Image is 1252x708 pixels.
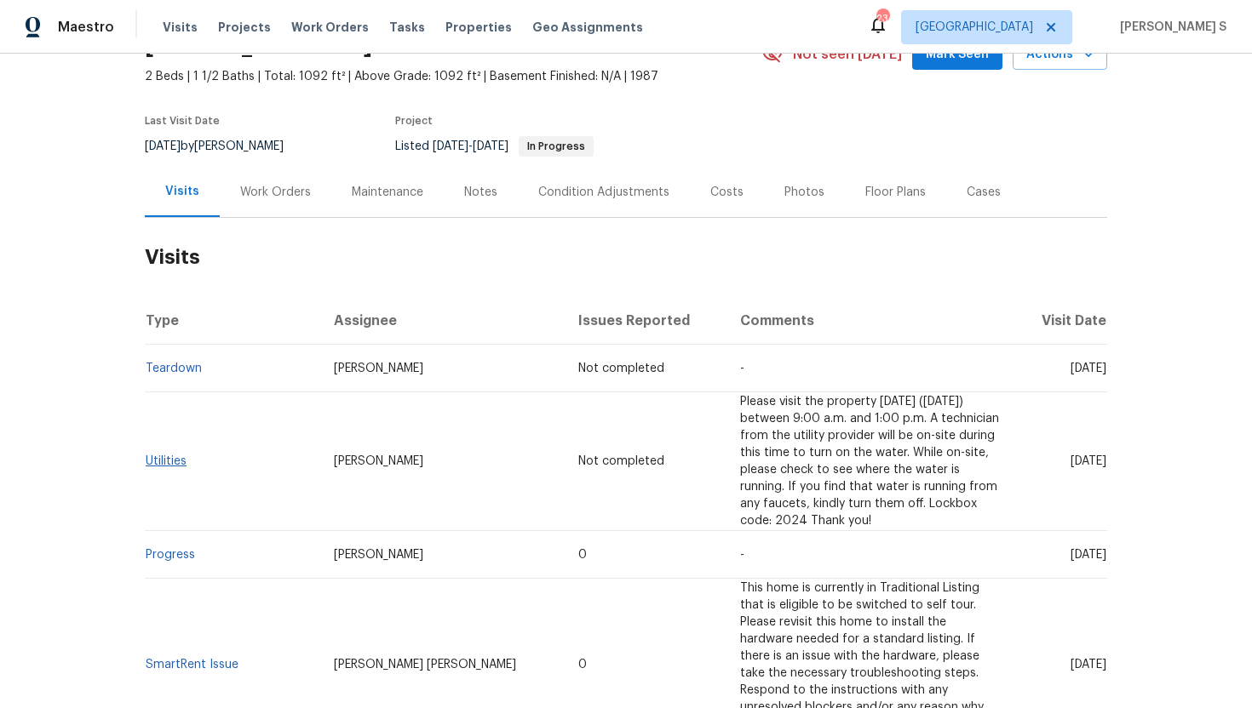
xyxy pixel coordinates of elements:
span: [DATE] [1071,659,1106,671]
div: Work Orders [240,184,311,201]
span: [DATE] [145,140,181,152]
button: Mark Seen [912,39,1002,71]
span: Maestro [58,19,114,36]
a: SmartRent Issue [146,659,238,671]
th: Visit Date [1015,297,1107,345]
span: Last Visit Date [145,116,220,126]
span: 2 Beds | 1 1/2 Baths | Total: 1092 ft² | Above Grade: 1092 ft² | Basement Finished: N/A | 1987 [145,68,762,85]
span: [PERSON_NAME] [334,549,423,561]
span: Not completed [578,363,664,374]
span: Actions [1026,44,1094,66]
span: [PERSON_NAME] [PERSON_NAME] [334,659,516,671]
span: Properties [445,19,512,36]
div: Notes [464,184,497,201]
span: Projects [218,19,271,36]
span: Please visit the property [DATE] ([DATE]) between 9:00 a.m. and 1:00 p.m. A technician from the u... [740,396,999,527]
span: [GEOGRAPHIC_DATA] [916,19,1033,36]
span: Mark Seen [926,44,989,66]
span: [PERSON_NAME] S [1113,19,1226,36]
span: 0 [578,659,587,671]
div: Floor Plans [865,184,926,201]
a: Teardown [146,363,202,374]
span: Not seen [DATE] [793,46,902,63]
div: Visits [165,183,199,200]
span: Visits [163,19,198,36]
span: [DATE] [1071,363,1106,374]
span: Project [395,116,433,126]
th: Assignee [320,297,565,345]
div: Photos [784,184,824,201]
span: - [740,549,744,561]
span: [DATE] [473,140,508,152]
span: Not completed [578,455,664,467]
span: [DATE] [433,140,468,152]
th: Type [145,297,320,345]
span: 0 [578,549,587,561]
a: Utilities [146,455,187,467]
div: by [PERSON_NAME] [145,136,304,157]
div: Cases [967,184,1001,201]
span: Work Orders [291,19,369,36]
button: Actions [1013,39,1107,71]
th: Issues Reported [565,297,727,345]
th: Comments [727,297,1015,345]
span: Geo Assignments [532,19,643,36]
div: Costs [710,184,744,201]
span: [DATE] [1071,455,1106,467]
div: Condition Adjustments [538,184,669,201]
div: 23 [876,10,888,27]
div: Maintenance [352,184,423,201]
span: - [433,140,508,152]
span: Tasks [389,21,425,33]
a: Progress [146,549,195,561]
span: - [740,363,744,374]
span: Listed [395,140,594,152]
span: [DATE] [1071,549,1106,561]
span: [PERSON_NAME] [334,455,423,467]
span: [PERSON_NAME] [334,363,423,374]
span: In Progress [520,141,592,151]
h2: Visits [145,218,1107,297]
h2: [STREET_ADDRESS] [145,37,372,54]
